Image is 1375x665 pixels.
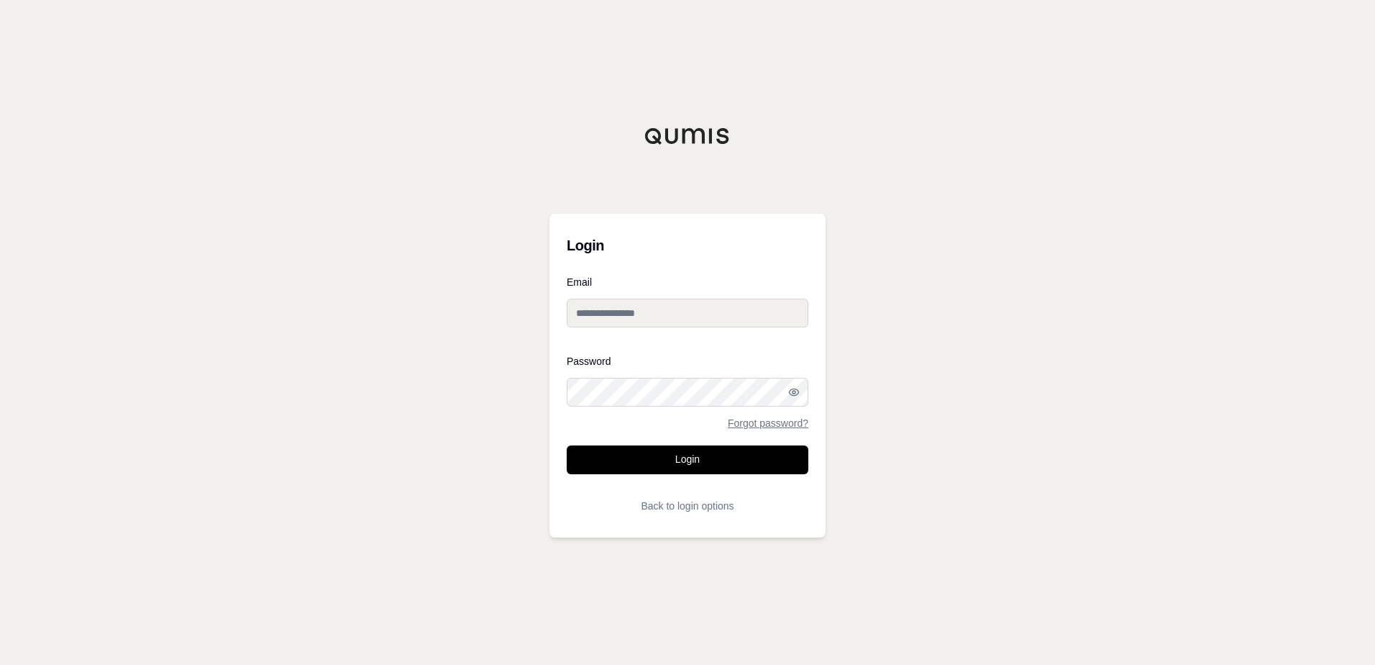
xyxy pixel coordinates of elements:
[644,127,731,145] img: Qumis
[567,356,808,366] label: Password
[567,277,808,287] label: Email
[567,492,808,520] button: Back to login options
[728,418,808,428] a: Forgot password?
[567,231,808,260] h3: Login
[567,445,808,474] button: Login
